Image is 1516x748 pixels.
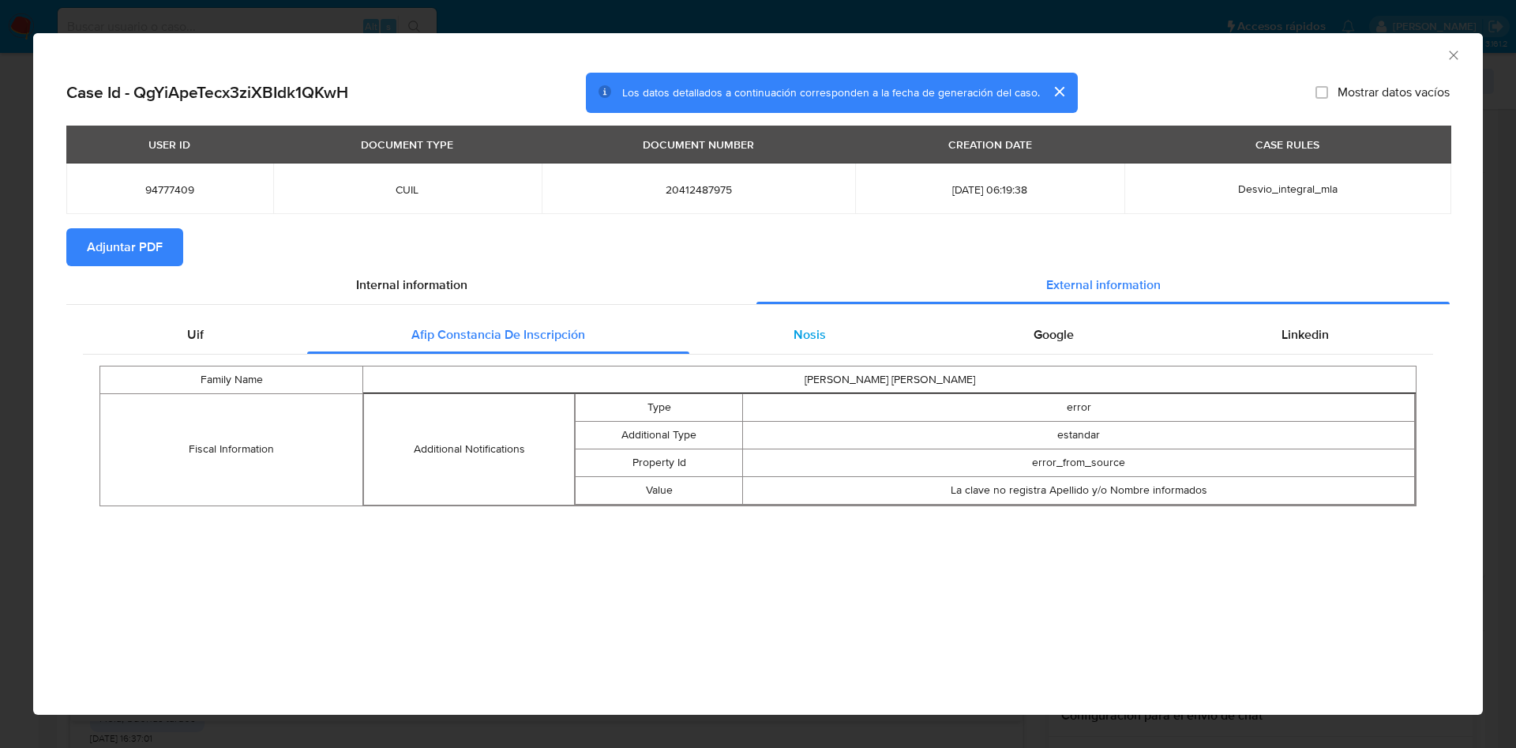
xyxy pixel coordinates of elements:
[743,393,1415,421] td: error
[85,182,254,197] span: 94777409
[622,85,1040,100] span: Los datos detallados a continuación corresponden a la fecha de generación del caso.
[66,228,183,266] button: Adjuntar PDF
[874,182,1105,197] span: [DATE] 06:19:38
[939,131,1041,158] div: CREATION DATE
[100,393,363,506] td: Fiscal Information
[575,449,743,476] td: Property Id
[575,421,743,449] td: Additional Type
[364,393,574,505] td: Additional Notifications
[1338,85,1450,100] span: Mostrar datos vacíos
[351,131,463,158] div: DOCUMENT TYPE
[575,476,743,504] td: Value
[743,483,1414,498] div: La clave no registra Apellido y/o Nombre informados
[743,449,1415,476] td: error_from_source
[100,366,363,393] td: Family Name
[356,276,467,294] span: Internal information
[187,325,204,344] span: Uif
[794,325,826,344] span: Nosis
[743,421,1415,449] td: estandar
[1040,73,1078,111] button: cerrar
[411,325,585,344] span: Afip Constancia De Inscripción
[575,393,743,421] td: Type
[1281,325,1329,344] span: Linkedin
[561,182,836,197] span: 20412487975
[33,33,1483,715] div: closure-recommendation-modal
[66,82,348,103] h2: Case Id - QgYiApeTecx3ziXBIdk1QKwH
[363,366,1417,393] td: [PERSON_NAME] [PERSON_NAME]
[1034,325,1074,344] span: Google
[83,316,1433,354] div: Detailed external info
[87,230,163,265] span: Adjuntar PDF
[1246,131,1329,158] div: CASE RULES
[139,131,200,158] div: USER ID
[66,266,1450,304] div: Detailed info
[1046,276,1161,294] span: External information
[292,182,523,197] span: CUIL
[1238,181,1338,197] span: Desvio_integral_mla
[1446,47,1460,62] button: Cerrar ventana
[1315,86,1328,99] input: Mostrar datos vacíos
[633,131,764,158] div: DOCUMENT NUMBER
